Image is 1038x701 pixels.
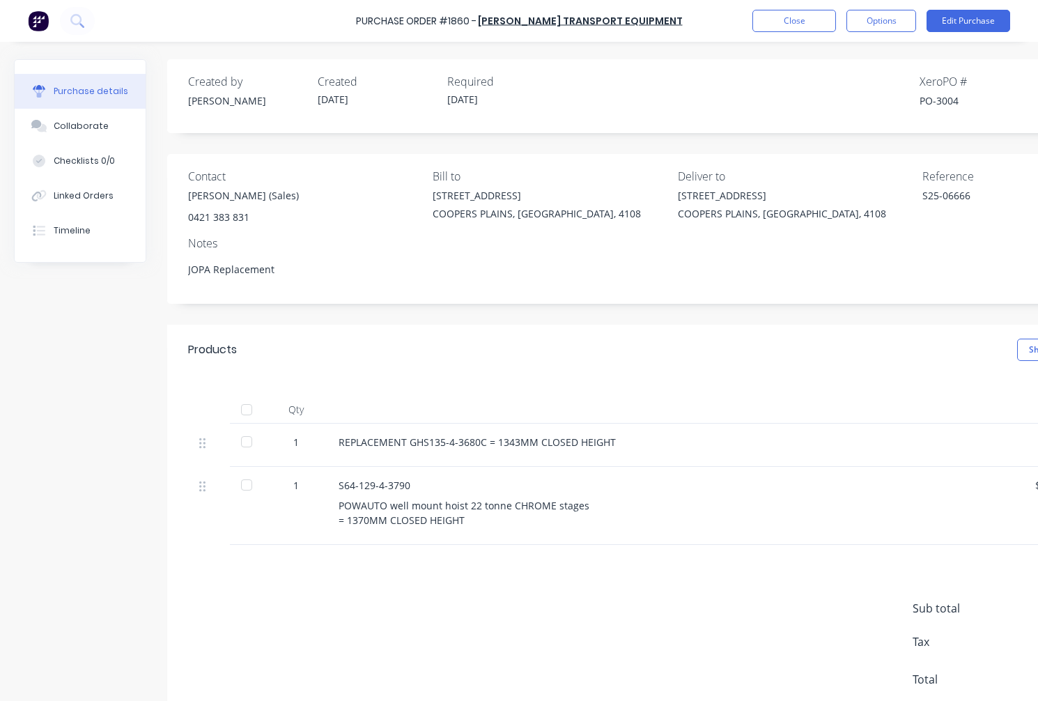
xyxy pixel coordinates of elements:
button: Linked Orders [15,178,146,213]
div: Deliver to [678,168,912,185]
div: PO-3004 [920,93,1038,108]
div: 1 [276,478,316,493]
div: 0421 383 831 [188,210,299,224]
div: Created by [188,73,307,90]
div: 1 [276,435,316,449]
div: Purchase details [54,85,128,98]
div: Required [447,73,566,90]
span: Sub total [913,600,1017,617]
div: [STREET_ADDRESS] [433,188,641,203]
div: Qty [265,396,327,424]
button: Options [846,10,916,32]
div: Checklists 0/0 [54,155,115,167]
div: Timeline [54,224,91,237]
img: Factory [28,10,49,31]
div: [PERSON_NAME] [188,93,307,108]
div: Created [318,73,436,90]
div: Linked Orders [54,190,114,202]
div: S64-129-4-3790 [339,478,1013,493]
div: [PERSON_NAME] (Sales) [188,188,299,203]
span: Tax [913,633,1017,650]
div: POWAUTO well mount hoist 22 tonne CHROME stages = 1370MM CLOSED HEIGHT [339,498,1013,527]
button: Timeline [15,213,146,248]
button: Close [752,10,836,32]
div: REPLACEMENT GHS135-4-3680C = 1343MM CLOSED HEIGHT [339,435,1013,449]
span: Total [913,671,1017,688]
a: [PERSON_NAME] Transport Equipment [478,14,683,28]
div: COOPERS PLAINS, [GEOGRAPHIC_DATA], 4108 [433,206,641,221]
div: Collaborate [54,120,109,132]
div: COOPERS PLAINS, [GEOGRAPHIC_DATA], 4108 [678,206,886,221]
div: Purchase Order #1860 - [356,14,477,29]
div: Bill to [433,168,667,185]
div: [STREET_ADDRESS] [678,188,886,203]
button: Edit Purchase [927,10,1010,32]
div: Contact [188,168,422,185]
button: Purchase details [15,74,146,109]
button: Checklists 0/0 [15,144,146,178]
div: Products [188,341,237,358]
div: Xero PO # [920,73,1038,90]
button: Collaborate [15,109,146,144]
